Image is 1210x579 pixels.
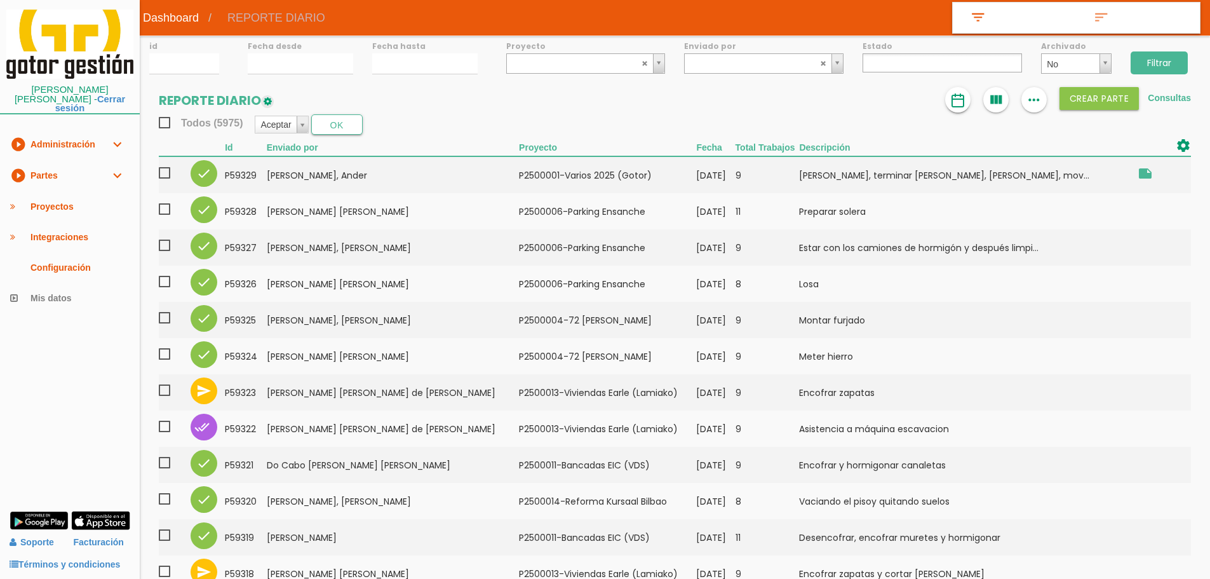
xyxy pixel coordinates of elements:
a: No [1041,53,1111,74]
th: Id [225,138,267,156]
input: Filtrar [1131,51,1188,74]
td: [PERSON_NAME], terminar [PERSON_NAME], [PERSON_NAME], mov... [799,156,1131,193]
td: [PERSON_NAME] [PERSON_NAME] [267,266,519,302]
th: Total Trabajos [736,138,800,156]
td: 9 [736,156,800,193]
td: Desencofrar, encofrar muretes y hormigonar [799,519,1131,555]
i: check [196,166,212,181]
td: Montar furjado [799,302,1131,338]
i: check [196,347,212,362]
img: calendar.svg [950,93,965,108]
a: sort [1076,3,1200,33]
i: sort [1091,10,1112,26]
img: app-store.png [71,511,130,530]
a: Soporte [10,537,54,547]
td: [DATE] [696,266,735,302]
td: [DATE] [696,519,735,555]
td: 9 [736,447,800,483]
td: 9 [736,302,800,338]
button: Crear PARTE [1059,87,1139,110]
label: Fecha desde [248,41,353,51]
label: Archivado [1041,41,1111,51]
td: P2500006-Parking Ensanche [519,193,696,229]
td: 59327 [225,229,267,266]
td: 8 [736,483,800,519]
td: [PERSON_NAME] [PERSON_NAME] [267,338,519,374]
td: [DATE] [696,302,735,338]
a: Crear PARTE [1059,93,1139,103]
h2: REPORTE DIARIO [159,93,274,107]
label: Estado [863,41,1022,51]
td: 9 [736,338,800,374]
td: [PERSON_NAME], [PERSON_NAME] [267,302,519,338]
a: Consultas [1148,93,1191,103]
i: check [196,492,212,507]
span: Aceptar [260,116,291,133]
td: Asistencia a máquina escavacion [799,411,1131,447]
td: P2500006-Parking Ensanche [519,229,696,266]
td: Do Cabo [PERSON_NAME] [PERSON_NAME] [267,447,519,483]
td: P2500006-Parking Ensanche [519,266,696,302]
td: P2500011-Bancadas EIC (VDS) [519,519,696,555]
i: play_circle_filled [10,160,25,191]
td: Preparar solera [799,193,1131,229]
i: expand_more [109,129,124,160]
i: check [196,456,212,471]
td: P2500013-Viviendas Earle (Lamiako) [519,411,696,447]
td: 11 [736,193,800,229]
th: Enviado por [267,138,519,156]
label: Fecha hasta [372,41,478,51]
td: 11 [736,519,800,555]
a: Términos y condiciones [10,559,120,569]
th: Proyecto [519,138,696,156]
td: 8 [736,266,800,302]
i: settings [1176,138,1191,153]
i: check [196,238,212,254]
td: Estar con los camiones de hormigón y después limpi... [799,229,1131,266]
td: [PERSON_NAME] [PERSON_NAME] de [PERSON_NAME] [267,374,519,411]
i: done_all [194,419,210,435]
td: [PERSON_NAME], [PERSON_NAME] [267,229,519,266]
i: check [196,528,212,543]
td: [PERSON_NAME], Ander [267,156,519,193]
td: 59321 [225,447,267,483]
td: 9 [736,374,800,411]
span: No [1047,54,1094,74]
label: id [149,41,219,51]
td: [PERSON_NAME] [PERSON_NAME] [267,193,519,229]
span: REPORTE DIARIO [218,2,335,34]
td: 59325 [225,302,267,338]
td: Encofrar y hormigonar canaletas [799,447,1131,483]
label: Enviado por [684,41,844,51]
td: 59319 [225,519,267,555]
td: Meter hierro [799,338,1131,374]
i: check [196,275,212,290]
td: 59329 [225,156,267,193]
td: [PERSON_NAME] [267,519,519,555]
a: Facturación [74,531,124,554]
i: play_circle_filled [10,129,25,160]
i: expand_more [109,160,124,191]
td: 59320 [225,483,267,519]
td: Encofrar zapatas [799,374,1131,411]
td: [DATE] [696,338,735,374]
td: P2500011-Bancadas EIC (VDS) [519,447,696,483]
td: [DATE] [696,193,735,229]
th: Descripción [799,138,1131,156]
i: filter_list [968,10,988,26]
td: [DATE] [696,229,735,266]
img: itcons-logo [6,10,133,79]
td: [DATE] [696,447,735,483]
i: check [196,311,212,326]
a: Cerrar sesión [55,94,125,114]
td: P2500013-Viviendas Earle (Lamiako) [519,374,696,411]
td: [DATE] [696,374,735,411]
td: [DATE] [696,411,735,447]
td: 9 [736,229,800,266]
td: 59324 [225,338,267,374]
td: P2500004-72 [PERSON_NAME] [519,302,696,338]
i: Aranguren [1138,166,1153,181]
a: filter_list [953,3,1077,33]
button: OK [311,114,363,135]
td: [DATE] [696,483,735,519]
